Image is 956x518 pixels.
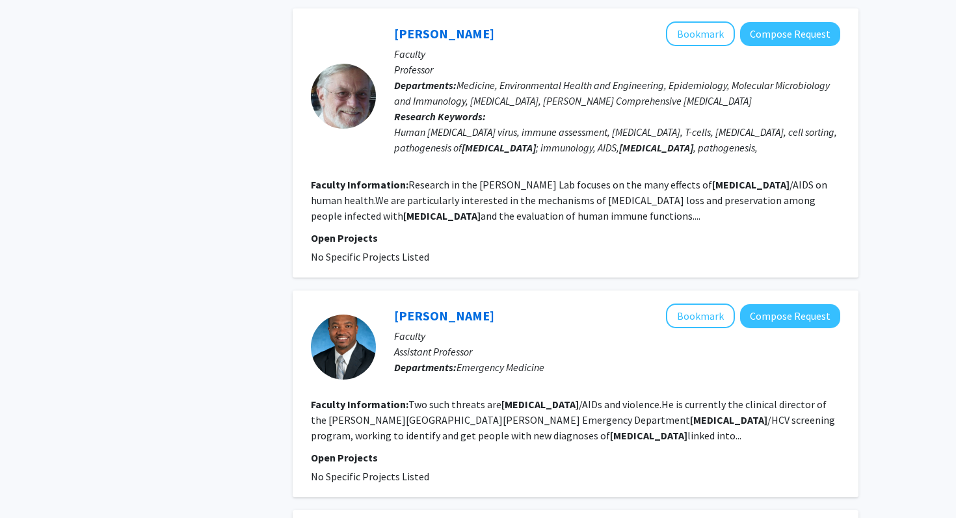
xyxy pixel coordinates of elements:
p: Open Projects [311,230,840,246]
p: Faculty [394,46,840,62]
span: Medicine, Environmental Health and Engineering, Epidemiology, Molecular Microbiology and Immunolo... [394,79,830,107]
span: Emergency Medicine [457,361,544,374]
b: [MEDICAL_DATA] [403,209,481,222]
a: [PERSON_NAME] [394,25,494,42]
fg-read-more: Research in the [PERSON_NAME] Lab focuses on the many effects of /AIDS on human health.We are par... [311,178,827,222]
b: Research Keywords: [394,110,486,123]
fg-read-more: Two such threats are /AIDs and violence.He is currently the clinical director of the [PERSON_NAME... [311,398,835,442]
button: Compose Request to Nathan Irvin [740,304,840,328]
div: Human [MEDICAL_DATA] virus, immune assessment, [MEDICAL_DATA], T-cells, [MEDICAL_DATA], cell sort... [394,124,840,155]
b: [MEDICAL_DATA] [501,398,579,411]
span: No Specific Projects Listed [311,470,429,483]
p: Faculty [394,328,840,344]
b: Departments: [394,79,457,92]
b: [MEDICAL_DATA] [712,178,790,191]
b: [MEDICAL_DATA] [610,429,687,442]
b: Faculty Information: [311,178,408,191]
span: No Specific Projects Listed [311,250,429,263]
a: [PERSON_NAME] [394,307,494,324]
b: [MEDICAL_DATA] [462,141,536,154]
p: Open Projects [311,450,840,465]
button: Add Joseph Margolick to Bookmarks [666,21,735,46]
p: Professor [394,62,840,77]
button: Add Nathan Irvin to Bookmarks [666,304,735,328]
b: [MEDICAL_DATA] [690,413,767,426]
button: Compose Request to Joseph Margolick [740,22,840,46]
b: [MEDICAL_DATA] [619,141,693,154]
iframe: Chat [10,460,55,508]
p: Assistant Professor [394,344,840,359]
b: Departments: [394,361,457,374]
b: Faculty Information: [311,398,408,411]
